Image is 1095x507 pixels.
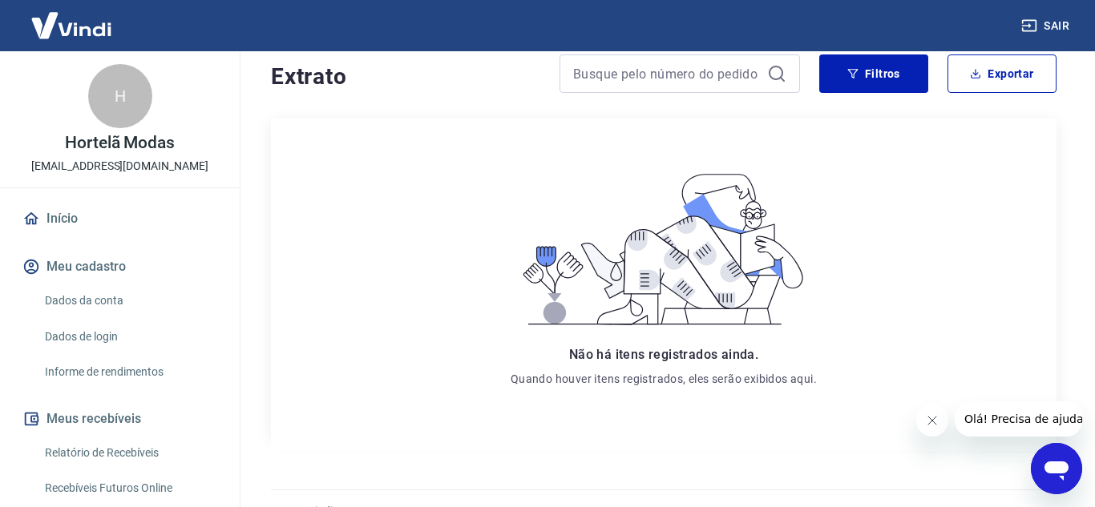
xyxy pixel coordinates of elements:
[19,201,220,236] a: Início
[19,401,220,437] button: Meus recebíveis
[38,437,220,469] a: Relatório de Recebíveis
[819,54,928,93] button: Filtros
[19,249,220,284] button: Meu cadastro
[271,61,540,93] h4: Extrato
[38,284,220,317] a: Dados da conta
[38,320,220,353] a: Dados de login
[38,356,220,388] a: Informe de rendimentos
[1031,443,1082,494] iframe: Botão para abrir a janela de mensagens
[955,401,1082,437] iframe: Mensagem da empresa
[948,54,1057,93] button: Exportar
[569,347,758,362] span: Não há itens registrados ainda.
[511,371,817,387] p: Quando houver itens registrados, eles serão exibidos aqui.
[19,1,123,50] img: Vindi
[31,158,208,175] p: [EMAIL_ADDRESS][DOMAIN_NAME]
[88,64,152,128] div: H
[10,11,135,24] span: Olá! Precisa de ajuda?
[38,472,220,505] a: Recebíveis Futuros Online
[65,135,175,151] p: Hortelã Modas
[916,404,948,437] iframe: Fechar mensagem
[573,62,761,86] input: Busque pelo número do pedido
[1018,11,1076,41] button: Sair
